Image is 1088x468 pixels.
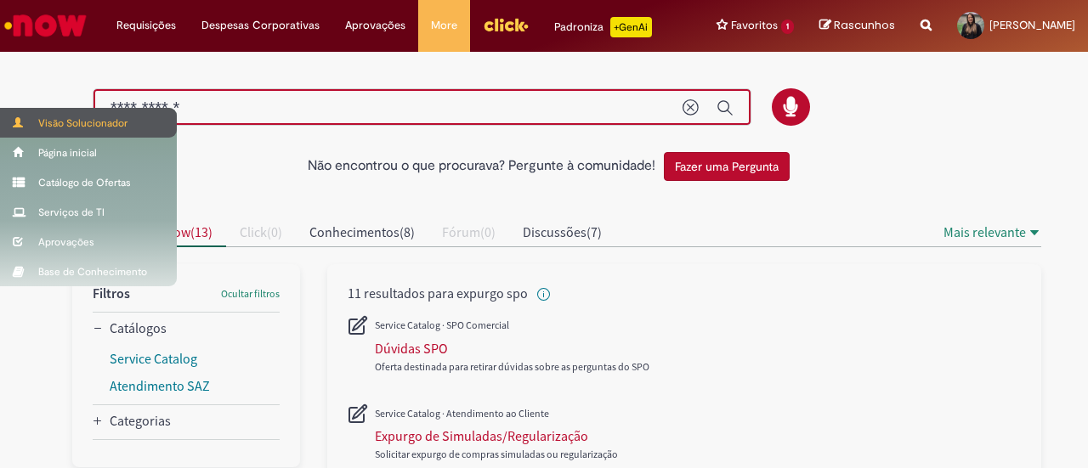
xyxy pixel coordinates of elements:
[308,159,655,174] h2: Não encontrou o que procurava? Pergunte à comunidade!
[781,20,794,34] span: 1
[116,17,176,34] span: Requisições
[554,17,652,37] div: Padroniza
[2,8,89,42] img: ServiceNow
[731,17,778,34] span: Favoritos
[834,17,895,33] span: Rascunhos
[610,17,652,37] p: +GenAi
[989,18,1075,32] span: [PERSON_NAME]
[664,152,790,181] button: Fazer uma Pergunta
[431,17,457,34] span: More
[483,12,529,37] img: click_logo_yellow_360x200.png
[345,17,405,34] span: Aprovações
[201,17,320,34] span: Despesas Corporativas
[819,18,895,34] a: Rascunhos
